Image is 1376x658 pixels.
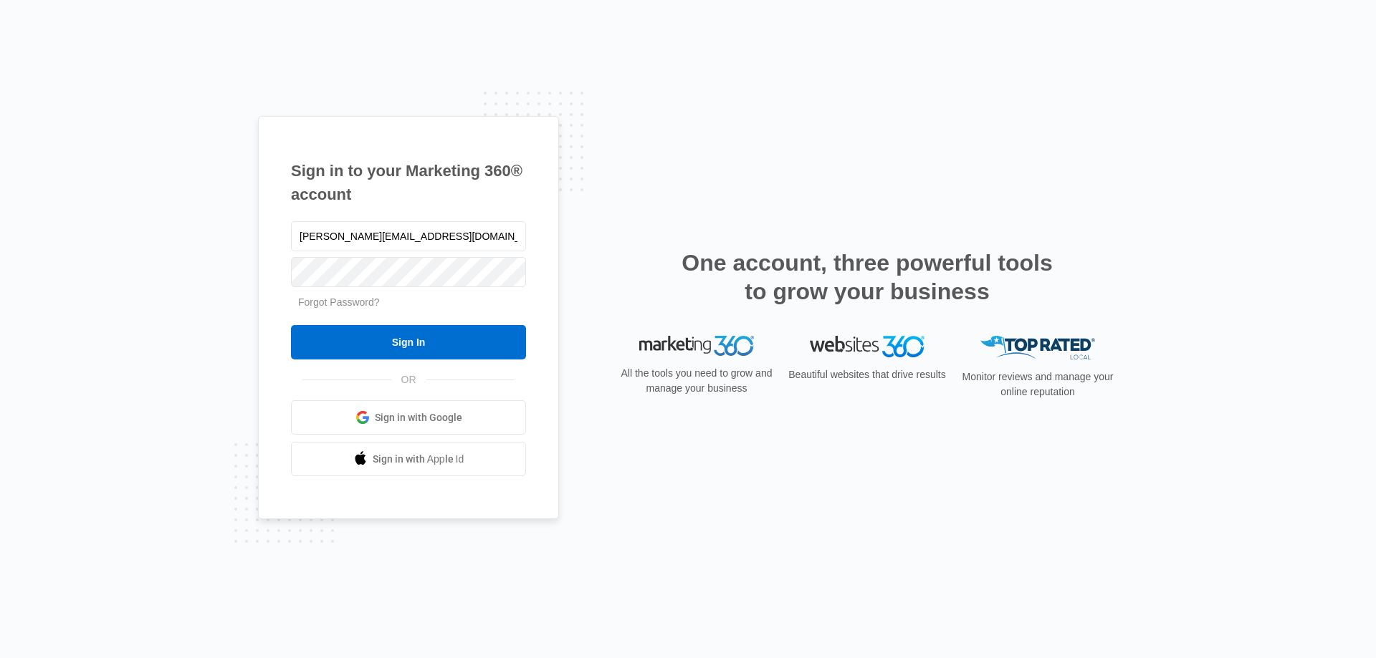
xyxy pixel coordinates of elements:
span: OR [391,372,426,387]
a: Forgot Password? [298,296,380,308]
img: Websites 360 [810,336,924,357]
img: Top Rated Local [980,336,1095,359]
span: Sign in with Apple Id [373,452,464,467]
a: Sign in with Apple Id [291,442,526,476]
h2: One account, three powerful tools to grow your business [677,248,1057,306]
p: Beautiful websites that drive results [787,367,947,382]
span: Sign in with Google [375,410,462,425]
img: Marketing 360 [639,336,754,356]
p: All the tools you need to grow and manage your business [616,366,777,396]
input: Email [291,221,526,251]
a: Sign in with Google [291,400,526,435]
p: Monitor reviews and manage your online reputation [957,369,1118,400]
input: Sign In [291,325,526,359]
h1: Sign in to your Marketing 360® account [291,159,526,206]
